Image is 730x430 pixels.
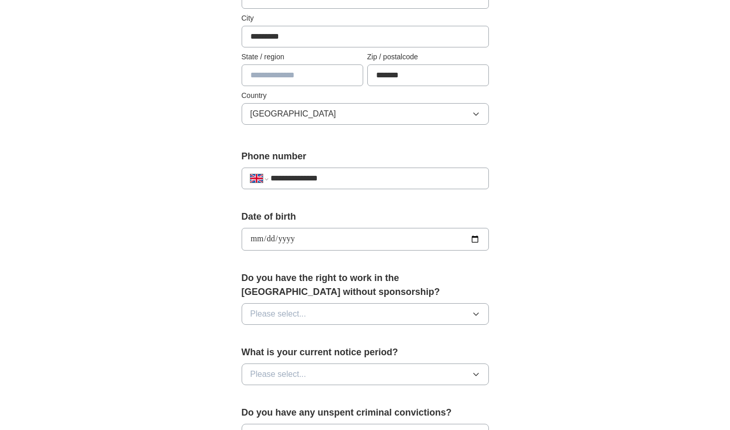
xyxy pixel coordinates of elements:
[367,52,489,62] label: Zip / postalcode
[242,103,489,125] button: [GEOGRAPHIC_DATA]
[242,363,489,385] button: Please select...
[250,308,307,320] span: Please select...
[242,90,489,101] label: Country
[250,368,307,381] span: Please select...
[242,303,489,325] button: Please select...
[242,13,489,24] label: City
[242,406,489,420] label: Do you have any unspent criminal convictions?
[242,150,489,163] label: Phone number
[242,345,489,359] label: What is your current notice period?
[242,271,489,299] label: Do you have the right to work in the [GEOGRAPHIC_DATA] without sponsorship?
[250,108,336,120] span: [GEOGRAPHIC_DATA]
[242,210,489,224] label: Date of birth
[242,52,363,62] label: State / region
